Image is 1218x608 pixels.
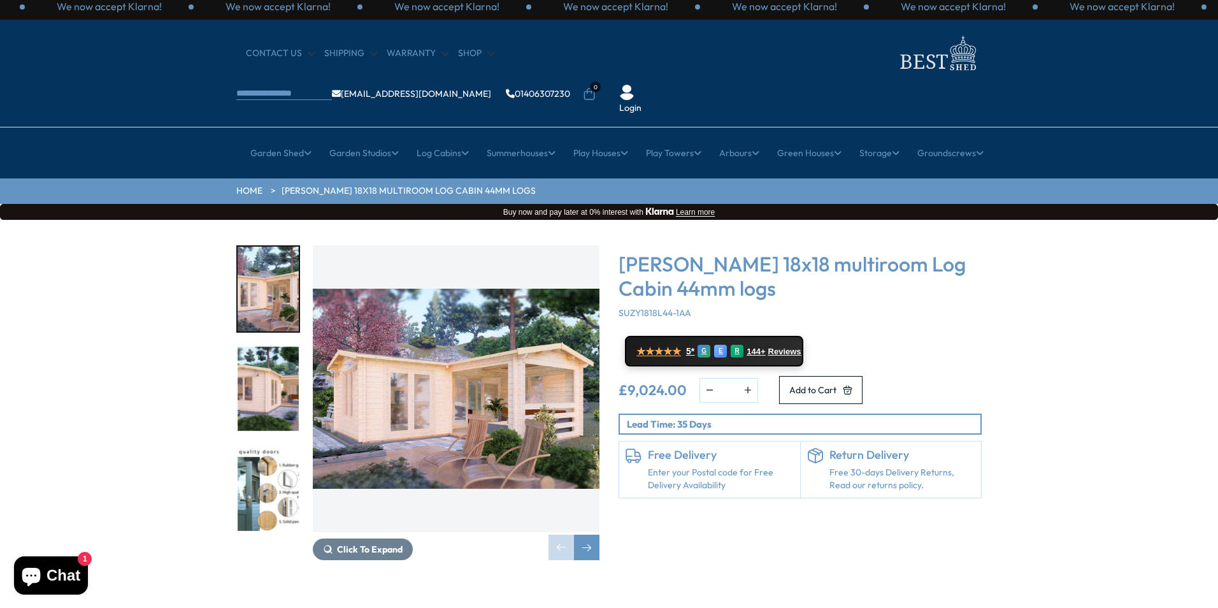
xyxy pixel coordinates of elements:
span: 0 [590,82,601,92]
div: 3 / 7 [236,445,300,532]
a: Play Houses [573,137,628,169]
ins: £9,024.00 [619,383,687,397]
h3: [PERSON_NAME] 18x18 multiroom Log Cabin 44mm logs [619,252,982,301]
img: Suzy3_2x6-2_5S31896-1_f0f3b787-e36b-4efa-959a-148785adcb0b_200x200.jpg [238,247,299,331]
div: 1 / 7 [236,245,300,333]
button: Click To Expand [313,539,413,560]
button: Add to Cart [779,376,863,404]
img: User Icon [619,85,634,100]
h6: Return Delivery [829,448,975,462]
span: SUZY1818L44-1AA [619,307,691,319]
img: Shire Suzy 18x18 multiroom Log Cabin 44mm logs - Best Shed [313,245,599,532]
span: Click To Expand [337,544,403,555]
span: Reviews [768,347,801,357]
div: Next slide [574,535,599,560]
img: logo [892,33,982,74]
a: CONTACT US [246,47,315,60]
div: G [698,345,710,358]
div: Previous slide [548,535,574,560]
a: Storage [859,137,899,169]
a: Arbours [719,137,759,169]
a: Login [619,102,641,115]
span: Add to Cart [789,386,836,394]
a: [PERSON_NAME] 18x18 multiroom Log Cabin 44mm logs [282,185,536,198]
p: Free 30-days Delivery Returns, Read our returns policy. [829,467,975,491]
div: 2 / 7 [236,345,300,433]
a: [EMAIL_ADDRESS][DOMAIN_NAME] [332,89,491,98]
a: Green Houses [777,137,842,169]
div: E [714,345,727,358]
span: 144+ [747,347,765,357]
a: Log Cabins [417,137,469,169]
a: 0 [583,88,596,101]
a: Play Towers [646,137,701,169]
a: Groundscrews [917,137,984,169]
a: Shipping [324,47,377,60]
span: ★★★★★ [636,345,681,358]
p: Lead Time: 35 Days [627,417,980,431]
div: 1 / 7 [313,245,599,560]
a: 01406307230 [506,89,570,98]
a: Enter your Postal code for Free Delivery Availability [648,467,794,491]
a: HOME [236,185,262,198]
inbox-online-store-chat: Shopify online store chat [10,556,92,598]
a: Warranty [387,47,448,60]
a: ★★★★★ 5* G E R 144+ Reviews [625,336,803,366]
a: Garden Shed [250,137,312,169]
a: Shop [458,47,494,60]
h6: Free Delivery [648,448,794,462]
a: Summerhouses [487,137,555,169]
div: R [731,345,743,358]
img: Premiumqualitydoors_3_f0c32a75-f7e9-4cfe-976d-db3d5c21df21_200x200.jpg [238,446,299,531]
img: Suzy3_2x6-2_5S31896-2_64732b6d-1a30-4d9b-a8b3-4f3a95d206a5_200x200.jpg [238,347,299,431]
a: Garden Studios [329,137,399,169]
